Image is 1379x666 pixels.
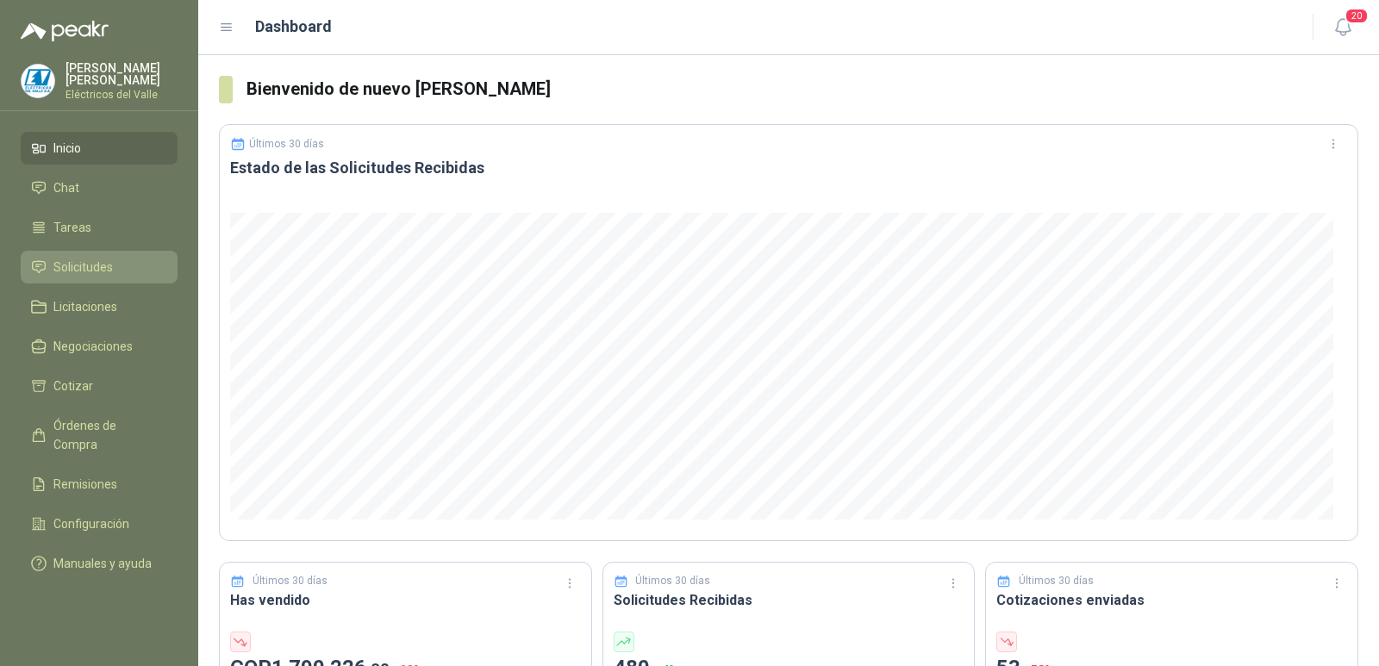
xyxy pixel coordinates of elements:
[21,211,178,244] a: Tareas
[66,90,178,100] p: Eléctricos del Valle
[1345,8,1369,24] span: 20
[635,573,710,589] p: Últimos 30 días
[53,297,117,316] span: Licitaciones
[1327,12,1358,43] button: 20
[230,158,1347,178] h3: Estado de las Solicitudes Recibidas
[21,370,178,402] a: Cotizar
[21,409,178,461] a: Órdenes de Compra
[21,171,178,204] a: Chat
[614,589,964,611] h3: Solicitudes Recibidas
[21,468,178,501] a: Remisiones
[21,21,109,41] img: Logo peakr
[53,139,81,158] span: Inicio
[21,290,178,323] a: Licitaciones
[249,138,324,150] p: Últimos 30 días
[21,507,178,540] a: Configuración
[53,337,133,356] span: Negociaciones
[53,514,129,533] span: Configuración
[53,178,79,197] span: Chat
[21,251,178,283] a: Solicitudes
[1019,573,1094,589] p: Últimos 30 días
[66,62,178,86] p: [PERSON_NAME] [PERSON_NAME]
[53,416,161,454] span: Órdenes de Compra
[255,15,332,39] h1: Dashboard
[21,547,178,580] a: Manuales y ayuda
[253,573,328,589] p: Últimos 30 días
[53,218,91,237] span: Tareas
[22,65,54,97] img: Company Logo
[21,132,178,165] a: Inicio
[53,258,113,277] span: Solicitudes
[53,475,117,494] span: Remisiones
[246,76,1358,103] h3: Bienvenido de nuevo [PERSON_NAME]
[230,589,581,611] h3: Has vendido
[996,589,1347,611] h3: Cotizaciones enviadas
[53,554,152,573] span: Manuales y ayuda
[53,377,93,395] span: Cotizar
[21,330,178,363] a: Negociaciones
